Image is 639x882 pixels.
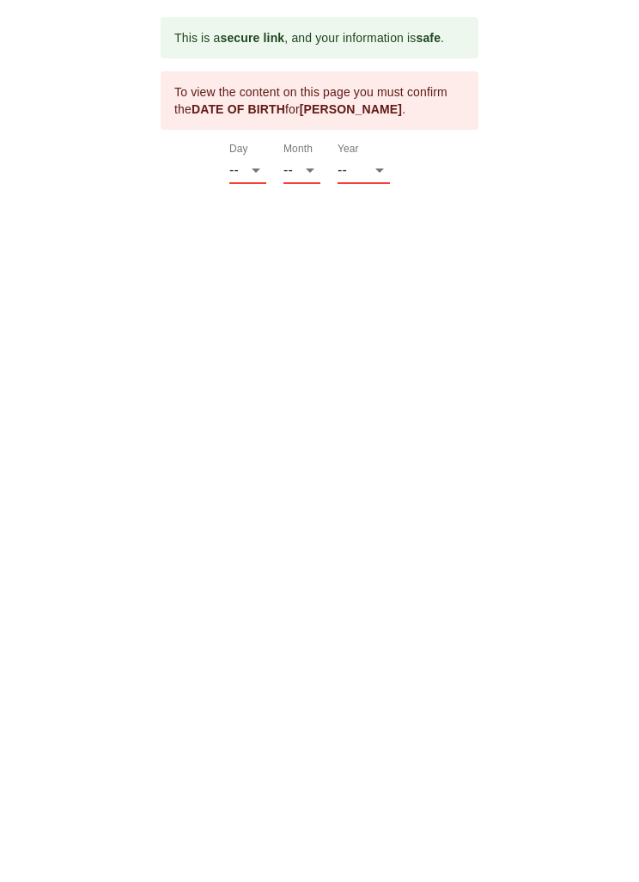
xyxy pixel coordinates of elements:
[192,102,285,116] b: DATE OF BIRTH
[300,102,402,116] b: [PERSON_NAME]
[416,31,441,45] b: safe
[174,77,465,125] div: To view the content on this page you must confirm the for .
[283,144,313,155] label: Month
[229,144,248,155] label: Day
[220,31,284,45] b: secure link
[338,144,359,155] label: Year
[174,22,444,53] div: This is a , and your information is .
